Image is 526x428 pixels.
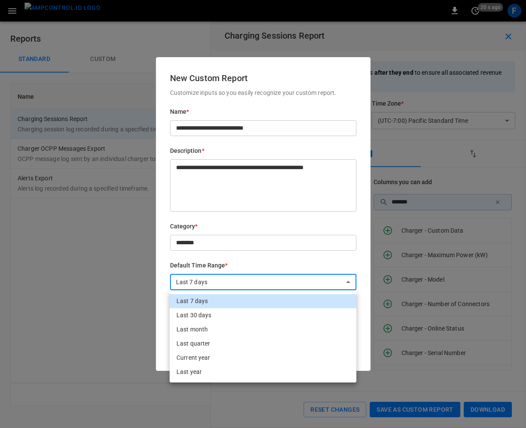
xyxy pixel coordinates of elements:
li: Current year [170,351,356,365]
li: Last month [170,322,356,337]
li: Last quarter [170,337,356,351]
li: Last 30 days [170,308,356,322]
li: Last year [170,365,356,379]
li: Last 7 days [170,294,356,308]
